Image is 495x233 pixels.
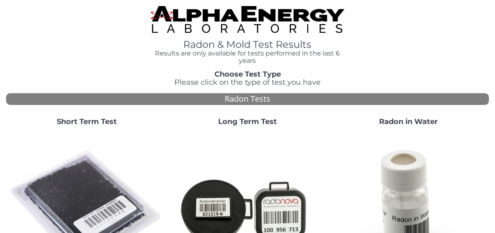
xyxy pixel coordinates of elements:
[6,93,489,105] div: Radon Tests
[379,117,438,126] strong: Radon in Water
[57,117,117,126] strong: Short Term Test
[174,78,321,87] span: Please click on the type of test you have
[218,117,277,126] strong: Long Term Test
[151,39,344,50] h1: Radon & Mold Test Results
[151,6,344,33] img: TightCrop.jpg
[214,70,281,79] strong: Choose Test Type
[151,50,344,64] h4: Results are only available for tests performed in the last 6 years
